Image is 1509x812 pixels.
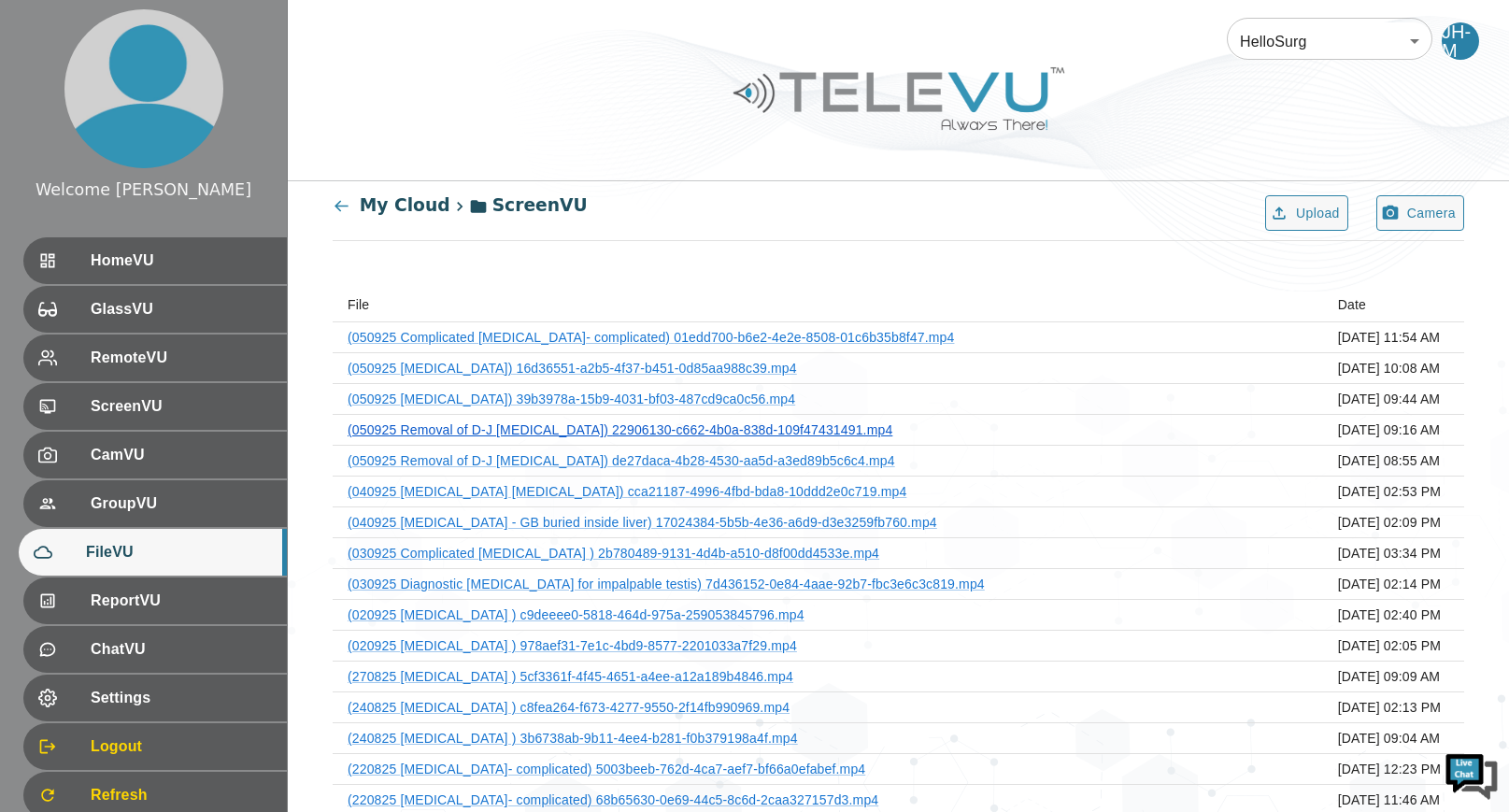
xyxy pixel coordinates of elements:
div: RemoteVU [23,335,287,381]
a: (220825 [MEDICAL_DATA]- complicated) 5003beeb-762d-4ca7-aef7-bf66a0efabef.mp4 [348,762,865,776]
span: GlassVU [91,298,272,321]
a: (050925 Removal of D-J [MEDICAL_DATA]) de27daca-4b28-4530-aa5d-a3ed89b5c6c4.mp4 [348,453,895,468]
img: Chat Widget [1444,747,1500,803]
a: (040925 [MEDICAL_DATA] [MEDICAL_DATA]) cca21187-4996-4fbd-bda8-10ddd2e0c719.mp4 [348,484,906,499]
img: d_736959983_company_1615157101543_736959983 [32,87,78,134]
td: [DATE] 12:23 PM [1323,754,1464,785]
div: Logout [23,723,287,770]
a: (030925 Complicated [MEDICAL_DATA] ) 2b780489-9131-4d4b-a510-d8f00dd4533e.mp4 [348,546,879,561]
td: [DATE] 10:08 AM [1323,353,1464,384]
div: FileVU [19,529,287,576]
th: File [333,288,1323,322]
a: (270825 [MEDICAL_DATA] ) 5cf3361f-4f45-4651-a4ee-a12a189b4846.mp4 [348,669,793,684]
a: (050925 [MEDICAL_DATA]) 16d36551-a2b5-4f37-b451-0d85aa988c39.mp4 [348,361,797,376]
button: Upload [1265,195,1348,232]
div: Welcome [PERSON_NAME] [36,178,251,202]
td: [DATE] 02:05 PM [1323,631,1464,662]
span: ScreenVU [91,395,272,418]
a: (030925 Diagnostic [MEDICAL_DATA] for impalpable testis) 7d436152-0e84-4aae-92b7-fbc3e6c3c819.mp4 [348,577,985,591]
a: (050925 [MEDICAL_DATA]) 39b3978a-15b9-4031-bf03-487cd9ca0c56.mp4 [348,392,795,406]
div: CamVU [23,432,287,478]
button: Camera [1376,195,1464,232]
td: [DATE] 08:55 AM [1323,446,1464,477]
img: profile.png [64,9,223,168]
div: Minimize live chat window [306,9,351,54]
td: [DATE] 02:53 PM [1323,477,1464,507]
td: [DATE] 03:34 PM [1323,538,1464,569]
div: GlassVU [23,286,287,333]
span: RemoteVU [91,347,272,369]
img: Logo [731,60,1067,137]
td: [DATE] 09:09 AM [1323,662,1464,692]
span: We're online! [108,235,258,424]
div: JH-M [1442,22,1479,60]
a: (240825 [MEDICAL_DATA] ) 3b6738ab-9b11-4ee4-b281-f0b379198a4f.mp4 [348,731,798,746]
td: [DATE] 11:54 AM [1323,322,1464,353]
th: Date [1323,288,1464,322]
td: [DATE] 02:13 PM [1323,692,1464,723]
span: Refresh [91,784,272,806]
td: [DATE] 09:44 AM [1323,384,1464,415]
div: My Cloud [333,192,450,219]
div: GroupVU [23,480,287,527]
a: (240825 [MEDICAL_DATA] ) c8fea264-f673-4277-9550-2f14fb990969.mp4 [348,700,790,715]
a: (040925 [MEDICAL_DATA] - GB buried inside liver) 17024384-5b5b-4e36-a6d9-d3e3259fb760.mp4 [348,515,937,530]
span: Settings [91,687,272,709]
div: Chat with us now [97,98,314,122]
td: [DATE] 09:16 AM [1323,415,1464,446]
div: ChatVU [23,626,287,673]
span: FileVU [86,541,272,563]
span: ReportVU [91,590,272,612]
td: [DATE] 02:09 PM [1323,507,1464,538]
span: HomeVU [91,249,272,272]
td: [DATE] 02:14 PM [1323,569,1464,600]
textarea: Type your message and hit 'Enter' [9,510,356,576]
div: HelloSurg [1227,15,1432,67]
a: (220825 [MEDICAL_DATA]- complicated) 68b65630-0e69-44c5-8c6d-2caa327157d3.mp4 [348,792,878,807]
span: GroupVU [91,492,272,515]
span: Logout [91,735,272,758]
a: (050925 Removal of D-J [MEDICAL_DATA]) 22906130-c662-4b0a-838d-109f47431491.mp4 [348,422,892,437]
span: ChatVU [91,638,272,661]
div: HomeVU [23,237,287,284]
td: [DATE] 02:40 PM [1323,600,1464,631]
td: [DATE] 09:04 AM [1323,723,1464,754]
a: (020925 [MEDICAL_DATA] ) c9deeee0-5818-464d-975a-259053845796.mp4 [348,607,804,622]
div: ReportVU [23,577,287,624]
span: CamVU [91,444,272,466]
span: ScreenVU [492,195,588,215]
a: (020925 [MEDICAL_DATA] ) 978aef31-7e1c-4bd9-8577-2201033a7f29.mp4 [348,638,797,653]
div: ScreenVU [23,383,287,430]
div: Settings [23,675,287,721]
a: (050925 Complicated [MEDICAL_DATA]- complicated) 01edd700-b6e2-4e2e-8508-01c6b35b8f47.mp4 [348,330,954,345]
